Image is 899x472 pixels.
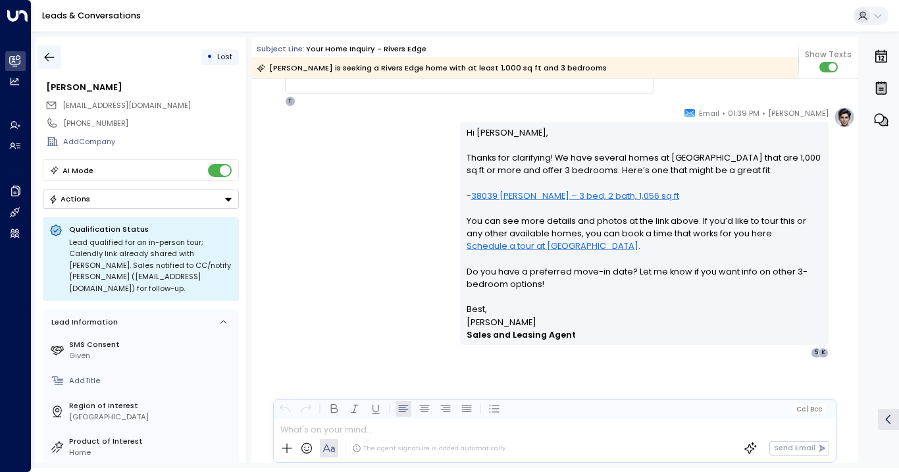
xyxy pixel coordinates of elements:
[257,43,305,54] span: Subject Line:
[467,126,823,303] p: Hi [PERSON_NAME], Thanks for clarifying! We have several homes at [GEOGRAPHIC_DATA] that are 1,00...
[47,317,118,328] div: Lead Information
[63,118,238,129] div: [PHONE_NUMBER]
[792,404,826,414] button: Cc|Bcc
[467,303,487,315] span: Best,
[63,136,238,147] div: AddCompany
[69,411,234,423] div: [GEOGRAPHIC_DATA]
[467,329,576,340] strong: Sales and Leasing Agent
[69,447,234,458] div: Home
[69,375,234,386] div: AddTitle
[69,339,234,350] label: SMS Consent
[207,47,213,66] div: •
[467,316,536,328] span: [PERSON_NAME]
[69,237,232,295] div: Lead qualified for an in-person tour; Calendly link already shared with [PERSON_NAME]. Sales noti...
[42,10,141,21] a: Leads & Conversations
[722,107,725,120] span: •
[352,444,505,453] div: The agent signature is added automatically
[46,81,238,93] div: [PERSON_NAME]
[49,194,90,203] div: Actions
[43,190,239,209] button: Actions
[699,107,719,120] span: Email
[796,406,822,413] span: Cc Bcc
[818,348,829,358] div: K
[728,107,759,120] span: 01:39 PM
[63,100,191,111] span: [EMAIL_ADDRESS][DOMAIN_NAME]
[811,348,821,358] div: 5
[768,107,829,120] span: [PERSON_NAME]
[467,240,638,252] a: Schedule a tour at [GEOGRAPHIC_DATA]
[69,436,234,447] label: Product of Interest
[69,224,232,234] p: Qualification Status
[63,100,191,111] span: katiemunroe85@gmail.com
[298,401,314,417] button: Redo
[277,401,293,417] button: Undo
[257,61,607,74] div: [PERSON_NAME] is seeking a Rivers Edge home with at least 1,000 sq ft and 3 bedrooms
[63,164,93,177] div: AI Mode
[69,400,234,411] label: Region of Interest
[471,190,679,202] a: 38039 [PERSON_NAME] – 3 bed, 2 bath, 1,056 sq ft
[306,43,426,55] div: Your Home Inquiry - Rivers Edge
[805,49,852,61] span: Show Texts
[285,96,295,107] div: T
[834,107,855,128] img: profile-logo.png
[807,406,809,413] span: |
[43,190,239,209] div: Button group with a nested menu
[69,350,234,361] div: Given
[217,51,232,62] span: Lost
[762,107,765,120] span: •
